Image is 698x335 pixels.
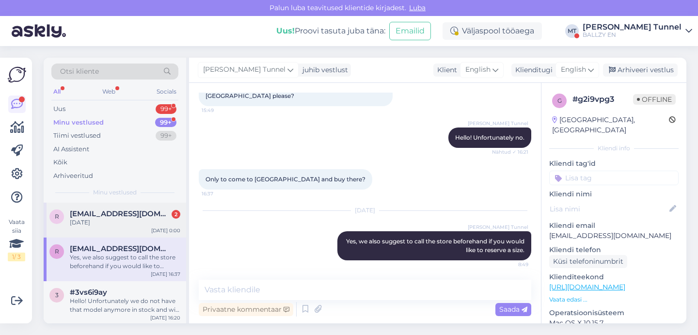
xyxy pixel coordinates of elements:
[549,144,679,153] div: Kliendi info
[549,245,679,255] p: Kliendi telefon
[549,295,679,304] p: Vaata edasi ...
[583,23,682,31] div: [PERSON_NAME] Tunnel
[572,94,633,105] div: # g2i9vpg3
[511,65,553,75] div: Klienditugi
[93,188,137,197] span: Minu vestlused
[53,131,101,141] div: Tiimi vestlused
[603,64,678,77] div: Arhiveeri vestlus
[443,22,542,40] div: Väljaspool tööaega
[549,189,679,199] p: Kliendi nimi
[565,24,579,38] div: MT
[549,308,679,318] p: Operatsioonisüsteem
[406,3,428,12] span: Luba
[70,244,171,253] span: repinasasha1@gmail.com
[633,94,676,105] span: Offline
[492,148,528,156] span: Nähtud ✓ 16:21
[557,97,562,104] span: g
[199,206,531,215] div: [DATE]
[550,204,667,214] input: Lisa nimi
[70,297,180,314] div: Hello! Unfortunately we do not have that model anymore in stock and will also not be restocked.
[155,118,176,128] div: 99+
[549,255,627,268] div: Küsi telefoninumbrit
[465,64,491,75] span: English
[60,66,99,77] span: Otsi kliente
[499,305,527,314] span: Saada
[53,118,104,128] div: Minu vestlused
[583,23,692,39] a: [PERSON_NAME] TunnelBALLZY EN
[202,107,238,114] span: 15:49
[299,65,348,75] div: juhib vestlust
[53,158,67,167] div: Kõik
[8,253,25,261] div: 1 / 3
[70,209,171,218] span: robinraik98@gmail.com
[468,223,528,231] span: [PERSON_NAME] Tunnel
[206,175,365,183] span: Only to come to [GEOGRAPHIC_DATA] and buy there?
[549,318,679,328] p: Mac OS X 10.15.7
[100,85,117,98] div: Web
[172,210,180,219] div: 2
[276,26,295,35] b: Uus!
[70,288,107,297] span: #3vs6i9ay
[155,85,178,98] div: Socials
[55,291,59,299] span: 3
[455,134,524,141] span: Hello! Unfortunately no.
[583,31,682,39] div: BALLZY EN
[53,104,65,114] div: Uus
[199,303,293,316] div: Privaatne kommentaar
[55,248,59,255] span: r
[151,271,180,278] div: [DATE] 16:37
[561,64,586,75] span: English
[549,171,679,185] input: Lisa tag
[346,238,526,254] span: Yes, we also suggest to call the store beforehand if you would like to reserve a size.
[156,131,176,141] div: 99+
[552,115,669,135] div: [GEOGRAPHIC_DATA], [GEOGRAPHIC_DATA]
[8,218,25,261] div: Vaata siia
[53,144,89,154] div: AI Assistent
[433,65,457,75] div: Klient
[203,64,286,75] span: [PERSON_NAME] Tunnel
[8,65,26,84] img: Askly Logo
[51,85,63,98] div: All
[549,221,679,231] p: Kliendi email
[549,159,679,169] p: Kliendi tag'id
[468,120,528,127] span: [PERSON_NAME] Tunnel
[53,171,93,181] div: Arhiveeritud
[156,104,176,114] div: 99+
[70,218,180,227] div: [DATE]
[150,314,180,321] div: [DATE] 16:20
[549,283,625,291] a: [URL][DOMAIN_NAME]
[151,227,180,234] div: [DATE] 0:00
[389,22,431,40] button: Emailid
[492,261,528,268] span: 8:49
[549,272,679,282] p: Klienditeekond
[549,231,679,241] p: [EMAIL_ADDRESS][DOMAIN_NAME]
[202,190,238,197] span: 16:37
[70,253,180,271] div: Yes, we also suggest to call the store beforehand if you would like to reserve a size.
[55,213,59,220] span: r
[276,25,385,37] div: Proovi tasuta juba täna:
